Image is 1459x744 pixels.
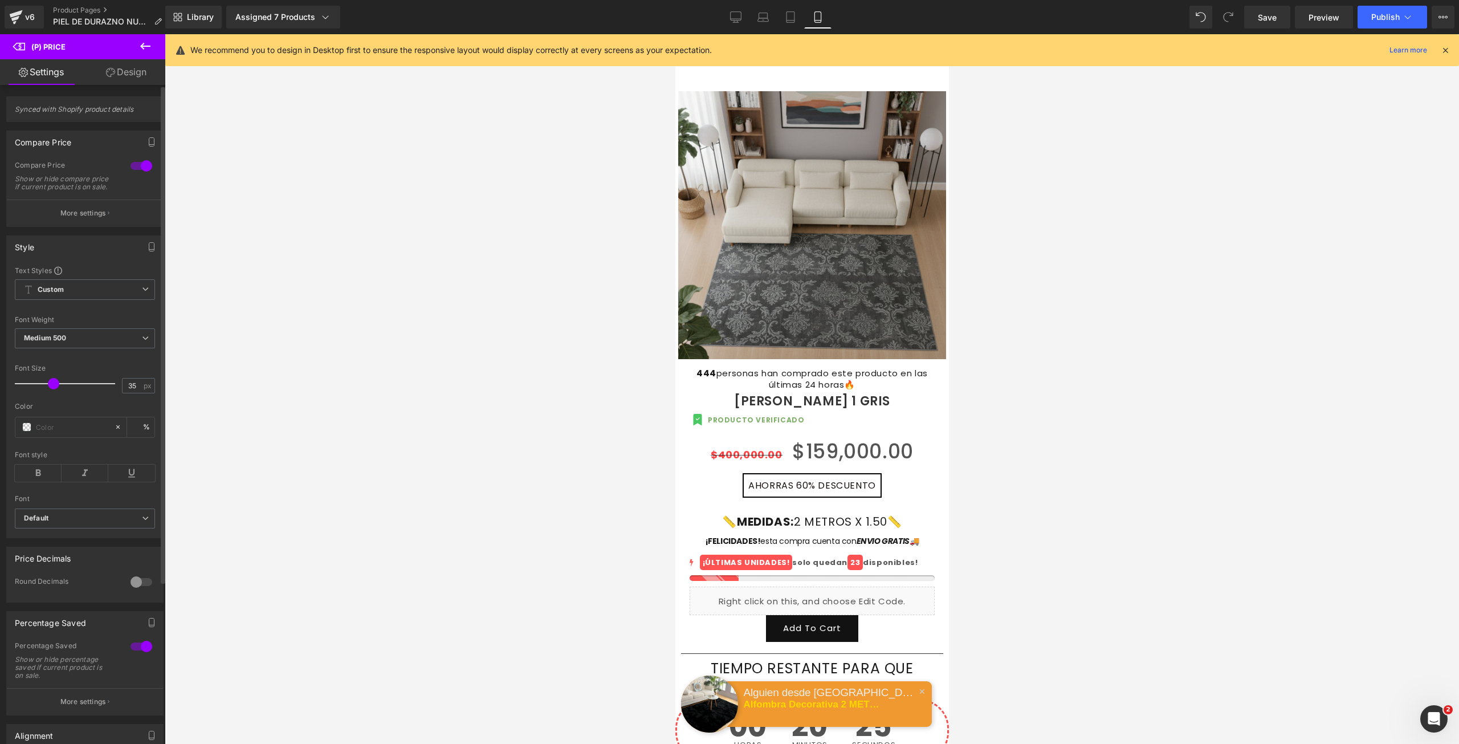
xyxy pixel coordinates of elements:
[190,44,712,56] p: We recommend you to design in Desktop first to ensure the responsive layout would display correct...
[15,266,155,275] div: Text Styles
[15,105,155,121] span: Synced with Shopify product details
[25,521,117,536] mark: ¡ÚLTIMAS UNIDADES!
[54,707,92,714] span: HORAS
[15,131,71,147] div: Compare Price
[14,334,259,356] h1: personas han comprado este producto en las últimas 24 horas🔥
[91,581,183,608] button: Add To Cart
[187,12,214,22] span: Library
[14,501,259,513] h1: esta compra cuenta con 🚚
[6,641,63,698] img: Alfombra Decorativa 2 METROS X 1.50
[15,403,155,410] div: Color
[1189,6,1212,29] button: Undo
[68,665,211,676] a: Alfombra Decorativa 2 METROS X 1.50
[15,451,155,459] div: Font style
[117,399,238,444] span: $159,000.00
[5,6,44,29] a: v6
[73,445,118,458] span: AHORRAS
[777,6,804,29] a: Tablet
[60,697,106,707] p: More settings
[1258,11,1277,23] span: Save
[181,501,234,513] span: ENVIO GRATIS
[1432,6,1454,29] button: More
[1358,6,1427,29] button: Publish
[15,495,155,503] div: Font
[32,381,129,391] strong: PRODUCTO VERIFICADO
[116,707,153,714] span: MINUTOS
[722,6,749,29] a: Desktop
[15,577,119,589] div: Round Decimals
[85,59,168,85] a: Design
[243,653,250,661] span: ✕
[749,6,777,29] a: Laptop
[1309,11,1339,23] span: Preview
[15,316,155,324] div: Font Weight
[15,641,119,653] div: Percentage Saved
[116,678,153,707] span: 20
[62,479,119,495] strong: MEDIDAS:
[165,6,222,29] a: New Library
[21,333,41,345] strong: 444
[177,707,220,714] span: SEGUNDOS
[3,57,271,325] img: GRIEGO 1 GRIS
[804,6,832,29] a: Mobile
[59,356,215,379] a: [PERSON_NAME] 1 GRIS
[15,547,71,563] div: Price Decimals
[54,678,92,707] span: 00
[38,285,64,295] b: Custom
[1371,13,1400,22] span: Publish
[53,6,171,15] a: Product Pages
[142,445,200,458] span: DESCUENTO
[35,413,107,428] span: $400,000.00
[15,612,86,628] div: Percentage Saved
[36,421,109,433] input: Color
[7,200,163,226] button: More settings
[60,208,106,218] p: More settings
[24,514,48,523] i: Default
[1420,705,1448,733] iframe: Intercom live chat
[1385,43,1432,57] a: Learn more
[31,42,66,51] span: (P) Price
[7,688,163,715] button: More settings
[6,625,268,662] h1: TIEMPO RESTANTE PARA QUE FINALICE EL DESCUENTO:
[23,10,37,25] div: v6
[14,480,259,495] h1: 📏 2 METROS X 1.50📏
[53,17,149,26] span: PIEL DE DURAZNO NUEVA
[15,364,155,372] div: Font Size
[1217,6,1240,29] button: Redo
[15,725,54,741] div: Alignment
[24,334,66,342] b: Medium 500
[144,382,153,389] span: px
[15,236,34,252] div: Style
[15,161,119,173] div: Compare Price
[14,522,259,535] div: solo quedan disponibles!
[15,656,117,680] div: Show or hide percentage saved if current product is on sale.
[121,445,140,458] span: 60%
[235,11,331,23] div: Assigned 7 Products
[172,521,188,536] mark: 23
[127,417,154,437] div: %
[15,175,117,191] div: Show or hide compare price if current product is on sale.
[68,653,239,665] p: Alguien desde [GEOGRAPHIC_DATA], [GEOGRAPHIC_DATA] comprado
[1295,6,1353,29] a: Preview
[30,501,85,513] span: ¡FELICIDADES!
[1444,705,1453,714] span: 2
